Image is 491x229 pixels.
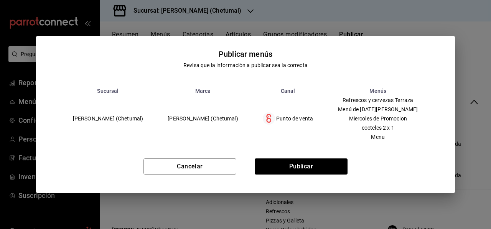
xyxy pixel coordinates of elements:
span: Miercoles de Promocion [338,116,418,121]
button: Publicar [255,158,348,175]
th: Canal [250,88,325,94]
th: Menús [325,88,430,94]
span: cocteles 2 x 1 [338,125,418,130]
div: Revisa que la información a publicar sea la correcta [183,61,308,69]
div: Punto de venta [263,112,313,125]
td: [PERSON_NAME] (Chetumal) [61,94,156,143]
span: Menú de [DATE][PERSON_NAME] [338,107,418,112]
span: Menu [338,134,418,140]
th: Sucursal [61,88,156,94]
span: Refrescos y cervezas Terraza [338,97,418,103]
th: Marca [155,88,250,94]
button: Cancelar [143,158,236,175]
div: Publicar menús [219,48,272,60]
td: [PERSON_NAME] (Chetumal) [155,94,250,143]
